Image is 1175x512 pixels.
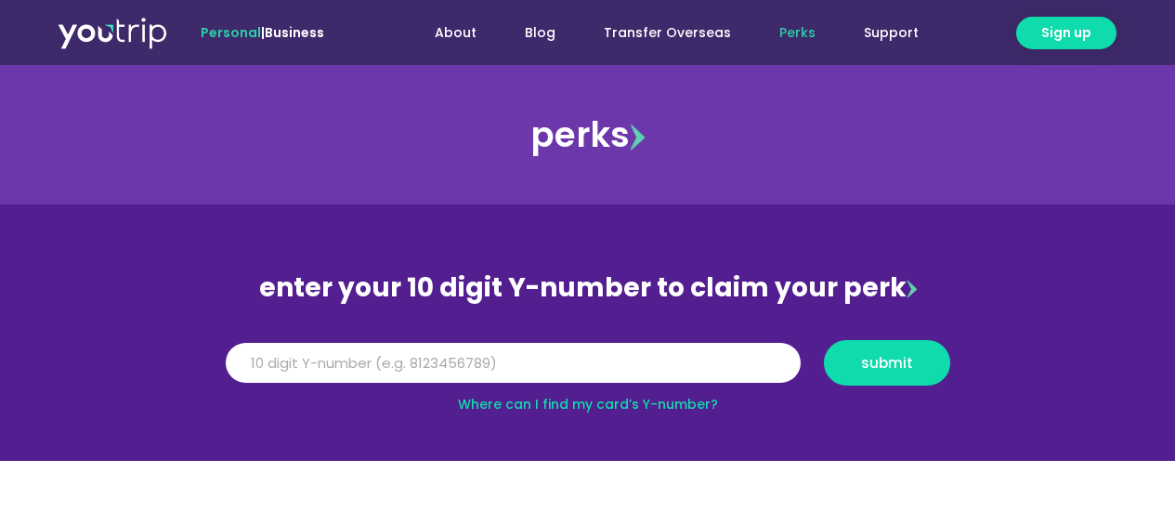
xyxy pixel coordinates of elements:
span: submit [861,356,913,370]
a: Transfer Overseas [580,16,755,50]
div: enter your 10 digit Y-number to claim your perk [216,264,960,312]
a: Blog [501,16,580,50]
a: Business [265,23,324,42]
nav: Menu [374,16,943,50]
a: Where can I find my card’s Y-number? [458,395,718,414]
span: | [201,23,324,42]
form: Y Number [226,340,950,400]
a: Sign up [1016,17,1116,49]
span: Sign up [1041,23,1091,43]
button: submit [824,340,950,386]
a: Support [840,16,943,50]
span: Personal [201,23,261,42]
input: 10 digit Y-number (e.g. 8123456789) [226,343,801,384]
a: About [411,16,501,50]
a: Perks [755,16,840,50]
